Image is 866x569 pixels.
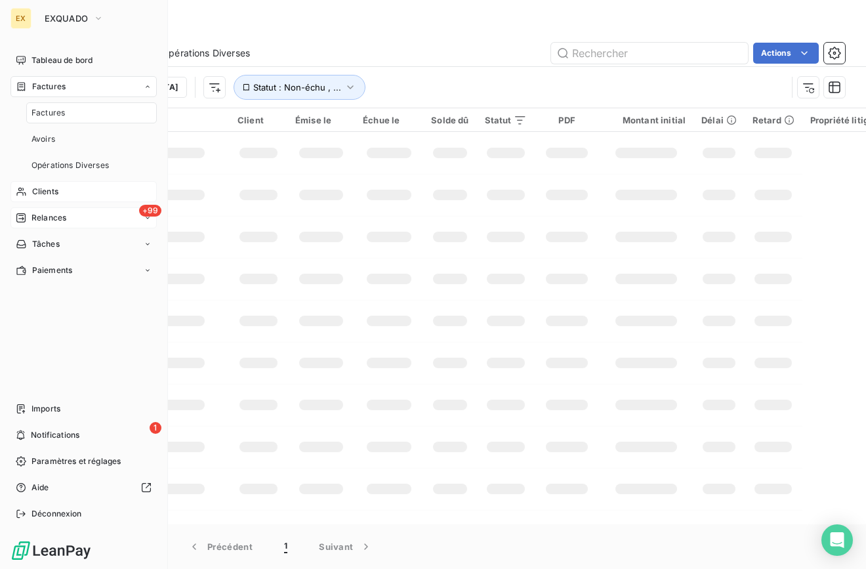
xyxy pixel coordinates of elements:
[32,264,72,276] span: Paiements
[431,115,468,125] div: Solde dû
[237,115,279,125] div: Client
[543,115,590,125] div: PDF
[161,47,250,60] span: Opérations Diverses
[10,8,31,29] div: EX
[31,159,109,171] span: Opérations Diverses
[32,81,66,93] span: Factures
[701,115,737,125] div: Délai
[31,403,60,415] span: Imports
[234,75,365,100] button: Statut : Non-échu , ...
[284,540,287,553] span: 1
[295,115,347,125] div: Émise le
[607,115,686,125] div: Montant initial
[753,115,794,125] div: Retard
[31,508,82,520] span: Déconnexion
[821,524,853,556] div: Open Intercom Messenger
[32,186,58,198] span: Clients
[45,13,88,24] span: EXQUADO
[31,429,79,441] span: Notifications
[31,133,55,145] span: Avoirs
[31,212,66,224] span: Relances
[31,107,65,119] span: Factures
[172,533,268,560] button: Précédent
[32,238,60,250] span: Tâches
[150,422,161,434] span: 1
[268,533,303,560] button: 1
[303,533,388,560] button: Suivant
[551,43,748,64] input: Rechercher
[753,43,819,64] button: Actions
[253,82,341,93] span: Statut : Non-échu , ...
[31,54,93,66] span: Tableau de bord
[10,540,92,561] img: Logo LeanPay
[10,477,157,498] a: Aide
[139,205,161,217] span: +99
[31,455,121,467] span: Paramètres et réglages
[485,115,527,125] div: Statut
[363,115,415,125] div: Échue le
[31,482,49,494] span: Aide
